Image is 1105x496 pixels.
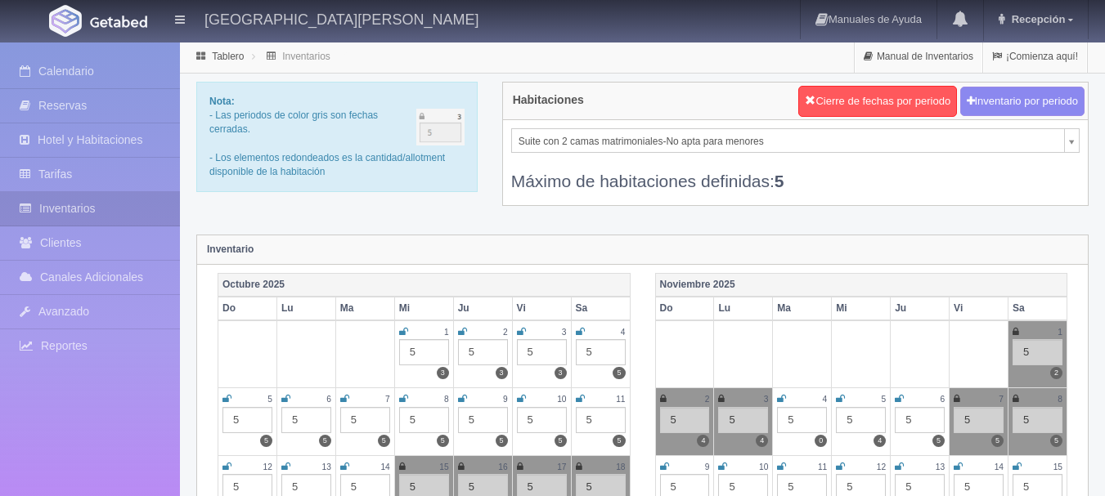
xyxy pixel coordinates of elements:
span: Suite con 2 camas matrimoniales-No apta para menores [519,129,1058,154]
small: 6 [940,395,945,404]
label: 4 [697,435,709,447]
small: 4 [823,395,828,404]
label: 5 [613,367,625,379]
button: Inventario por periodo [960,87,1085,117]
button: Cierre de fechas por periodo [798,86,957,117]
div: Máximo de habitaciones definidas: [511,153,1080,193]
th: Do [655,297,714,320]
label: 5 [437,435,449,447]
small: 15 [439,462,448,471]
th: Noviembre 2025 [655,273,1067,297]
th: Lu [276,297,335,320]
div: 5 [1013,339,1062,365]
th: Vi [512,297,571,320]
th: Lu [714,297,773,320]
div: 5 [281,407,331,433]
small: 9 [503,395,508,404]
small: 8 [1058,395,1062,404]
th: Mi [394,297,453,320]
small: 2 [705,395,710,404]
small: 14 [380,462,389,471]
div: 5 [954,407,1004,433]
small: 15 [1053,462,1062,471]
a: Tablero [212,51,244,62]
label: 3 [496,367,508,379]
label: 4 [756,435,768,447]
label: 2 [1050,367,1062,379]
label: 5 [613,435,625,447]
small: 16 [498,462,507,471]
small: 18 [616,462,625,471]
small: 3 [764,395,769,404]
small: 13 [936,462,945,471]
div: 5 [399,339,449,365]
label: 5 [496,435,508,447]
div: 5 [895,407,945,433]
div: 5 [340,407,390,433]
small: 2 [503,328,508,337]
div: - Las periodos de color gris son fechas cerradas. - Los elementos redondeados es la cantidad/allo... [196,82,478,192]
th: Sa [1008,297,1067,320]
label: 3 [555,367,567,379]
small: 11 [818,462,827,471]
img: cutoff.png [416,109,465,145]
label: 5 [260,435,272,447]
img: Getabed [90,16,147,28]
th: Mi [832,297,891,320]
label: 5 [1050,435,1062,447]
small: 11 [616,395,625,404]
div: 5 [458,339,508,365]
span: Recepción [1008,13,1066,25]
h4: [GEOGRAPHIC_DATA][PERSON_NAME] [204,8,478,29]
label: 5 [319,435,331,447]
label: 3 [437,367,449,379]
div: 5 [517,339,567,365]
th: Vi [950,297,1008,320]
small: 1 [1058,328,1062,337]
th: Ju [453,297,512,320]
small: 5 [882,395,887,404]
th: Ma [773,297,832,320]
th: Sa [571,297,630,320]
div: 5 [576,339,626,365]
div: 5 [660,407,710,433]
b: 5 [775,172,784,190]
small: 6 [326,395,331,404]
b: Nota: [209,96,235,107]
small: 7 [999,395,1004,404]
th: Do [218,297,277,320]
small: 14 [995,462,1004,471]
small: 10 [759,462,768,471]
th: Ma [335,297,394,320]
small: 13 [322,462,331,471]
th: Octubre 2025 [218,273,631,297]
div: 5 [576,407,626,433]
h4: Habitaciones [513,94,584,106]
div: 5 [718,407,768,433]
small: 7 [385,395,390,404]
label: 5 [991,435,1004,447]
img: Getabed [49,5,82,37]
small: 9 [705,462,710,471]
div: 5 [458,407,508,433]
div: 5 [836,407,886,433]
label: 5 [932,435,945,447]
label: 5 [555,435,567,447]
div: 5 [1013,407,1062,433]
div: 5 [517,407,567,433]
strong: Inventario [207,244,254,255]
a: Manual de Inventarios [855,41,982,73]
small: 4 [621,328,626,337]
a: ¡Comienza aquí! [983,41,1087,73]
a: Suite con 2 camas matrimoniales-No apta para menores [511,128,1080,153]
label: 5 [378,435,390,447]
label: 0 [815,435,827,447]
small: 12 [877,462,886,471]
small: 8 [444,395,449,404]
th: Ju [891,297,950,320]
small: 12 [263,462,272,471]
small: 3 [562,328,567,337]
div: 5 [222,407,272,433]
a: Inventarios [282,51,330,62]
small: 1 [444,328,449,337]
